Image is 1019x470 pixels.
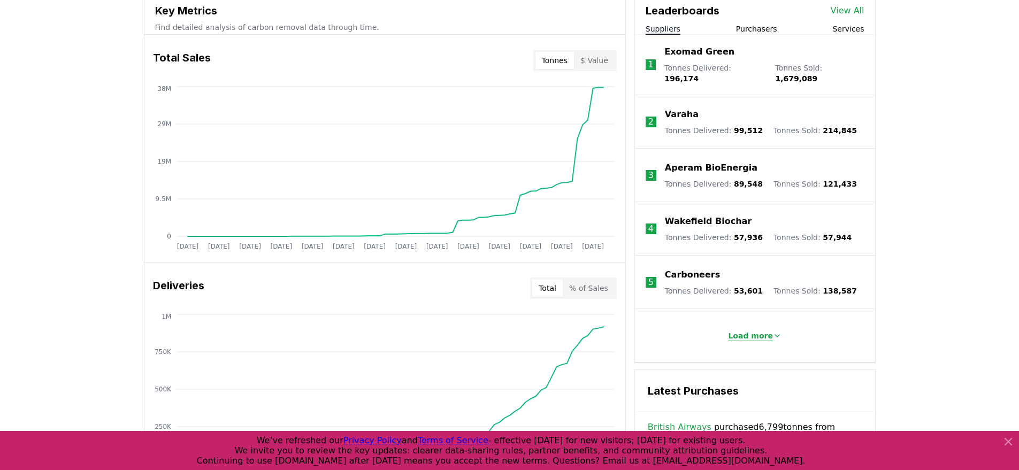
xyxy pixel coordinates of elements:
[153,50,211,71] h3: Total Sales
[364,243,386,250] tspan: [DATE]
[823,126,857,135] span: 214,845
[155,348,172,356] tspan: 750K
[153,278,204,299] h3: Deliveries
[648,169,654,182] p: 3
[157,158,171,165] tspan: 19M
[157,120,171,128] tspan: 29M
[648,222,654,235] p: 4
[728,330,773,341] p: Load more
[488,243,510,250] tspan: [DATE]
[646,3,719,19] h3: Leaderboards
[155,423,172,430] tspan: 250K
[155,386,172,393] tspan: 500K
[426,243,448,250] tspan: [DATE]
[648,383,862,399] h3: Latest Purchases
[734,287,763,295] span: 53,601
[333,243,355,250] tspan: [DATE]
[665,161,757,174] a: Aperam BioEnergia
[823,233,852,242] span: 57,944
[551,243,573,250] tspan: [DATE]
[719,325,790,346] button: Load more
[582,243,604,250] tspan: [DATE]
[665,215,752,228] a: Wakefield Biochar
[648,58,653,71] p: 1
[773,125,857,136] p: Tonnes Sold :
[155,3,615,19] h3: Key Metrics
[734,233,763,242] span: 57,936
[157,85,171,93] tspan: 38M
[823,180,857,188] span: 121,433
[519,243,541,250] tspan: [DATE]
[535,52,574,69] button: Tonnes
[395,243,417,250] tspan: [DATE]
[831,4,864,17] a: View All
[734,126,763,135] span: 99,512
[775,63,864,84] p: Tonnes Sold :
[734,180,763,188] span: 89,548
[648,421,862,446] span: purchased 6,799 tonnes from
[177,243,198,250] tspan: [DATE]
[208,243,229,250] tspan: [DATE]
[563,280,615,297] button: % of Sales
[648,276,654,289] p: 5
[457,243,479,250] tspan: [DATE]
[574,52,615,69] button: $ Value
[648,421,711,434] a: British Airways
[301,243,323,250] tspan: [DATE]
[162,313,171,320] tspan: 1M
[665,108,699,121] a: Varaha
[832,24,864,34] button: Services
[664,45,734,58] a: Exomad Green
[665,268,720,281] a: Carboneers
[736,24,777,34] button: Purchasers
[167,233,171,240] tspan: 0
[270,243,292,250] tspan: [DATE]
[665,286,763,296] p: Tonnes Delivered :
[239,243,261,250] tspan: [DATE]
[775,74,817,83] span: 1,679,089
[155,195,171,203] tspan: 9.5M
[155,22,615,33] p: Find detailed analysis of carbon removal data through time.
[665,179,763,189] p: Tonnes Delivered :
[773,232,852,243] p: Tonnes Sold :
[646,24,680,34] button: Suppliers
[665,232,763,243] p: Tonnes Delivered :
[648,115,654,128] p: 2
[823,287,857,295] span: 138,587
[773,179,857,189] p: Tonnes Sold :
[664,74,699,83] span: 196,174
[664,63,764,84] p: Tonnes Delivered :
[665,125,763,136] p: Tonnes Delivered :
[773,286,857,296] p: Tonnes Sold :
[532,280,563,297] button: Total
